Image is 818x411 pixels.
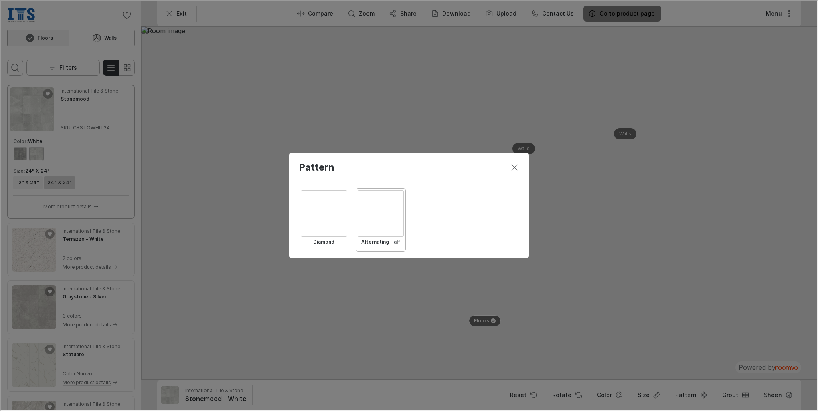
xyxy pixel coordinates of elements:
[360,236,400,249] h6: Alternating Half
[355,187,405,251] button: Select Alternating Half
[312,236,334,249] h6: Diamond
[506,159,522,175] button: Close dialog
[298,161,334,173] label: Pattern
[298,187,348,251] button: Select Diamond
